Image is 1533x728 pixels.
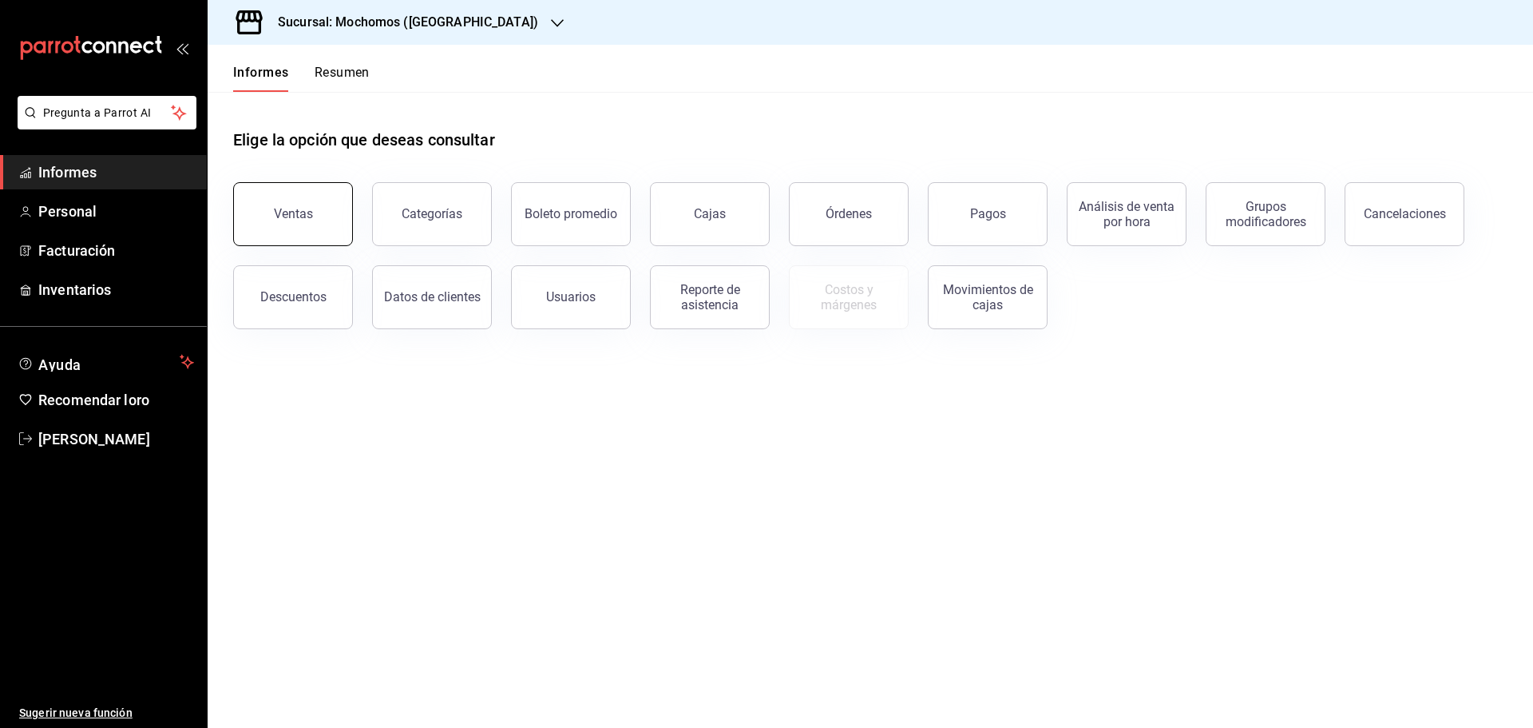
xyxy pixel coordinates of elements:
[176,42,188,54] button: abrir_cajón_menú
[928,265,1048,329] button: Movimientos de cajas
[38,203,97,220] font: Personal
[694,206,727,221] font: Cajas
[680,282,740,312] font: Reporte de asistencia
[372,265,492,329] button: Datos de clientes
[511,265,631,329] button: Usuarios
[233,265,353,329] button: Descuentos
[260,289,327,304] font: Descuentos
[233,64,370,92] div: pestañas de navegación
[928,182,1048,246] button: Pagos
[384,289,481,304] font: Datos de clientes
[372,182,492,246] button: Categorías
[402,206,462,221] font: Categorías
[43,106,152,119] font: Pregunta a Parrot AI
[278,14,538,30] font: Sucursal: Mochomos ([GEOGRAPHIC_DATA])
[1067,182,1186,246] button: Análisis de venta por hora
[970,206,1006,221] font: Pagos
[650,182,770,246] a: Cajas
[38,431,150,448] font: [PERSON_NAME]
[1226,199,1306,229] font: Grupos modificadores
[38,242,115,259] font: Facturación
[1079,199,1175,229] font: Análisis de venta por hora
[38,392,149,408] font: Recomendar loro
[1206,182,1325,246] button: Grupos modificadores
[826,206,872,221] font: Órdenes
[233,65,289,80] font: Informes
[546,289,596,304] font: Usuarios
[38,281,111,298] font: Inventarios
[789,265,909,329] button: Contrata inventarios para ver este informe
[11,116,196,133] a: Pregunta a Parrot AI
[19,706,133,719] font: Sugerir nueva función
[789,182,909,246] button: Órdenes
[18,96,196,129] button: Pregunta a Parrot AI
[943,282,1033,312] font: Movimientos de cajas
[1364,206,1446,221] font: Cancelaciones
[233,130,495,149] font: Elige la opción que deseas consultar
[274,206,313,221] font: Ventas
[821,282,877,312] font: Costos y márgenes
[525,206,617,221] font: Boleto promedio
[1345,182,1464,246] button: Cancelaciones
[233,182,353,246] button: Ventas
[38,164,97,181] font: Informes
[38,356,81,373] font: Ayuda
[511,182,631,246] button: Boleto promedio
[315,65,370,80] font: Resumen
[650,265,770,329] button: Reporte de asistencia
